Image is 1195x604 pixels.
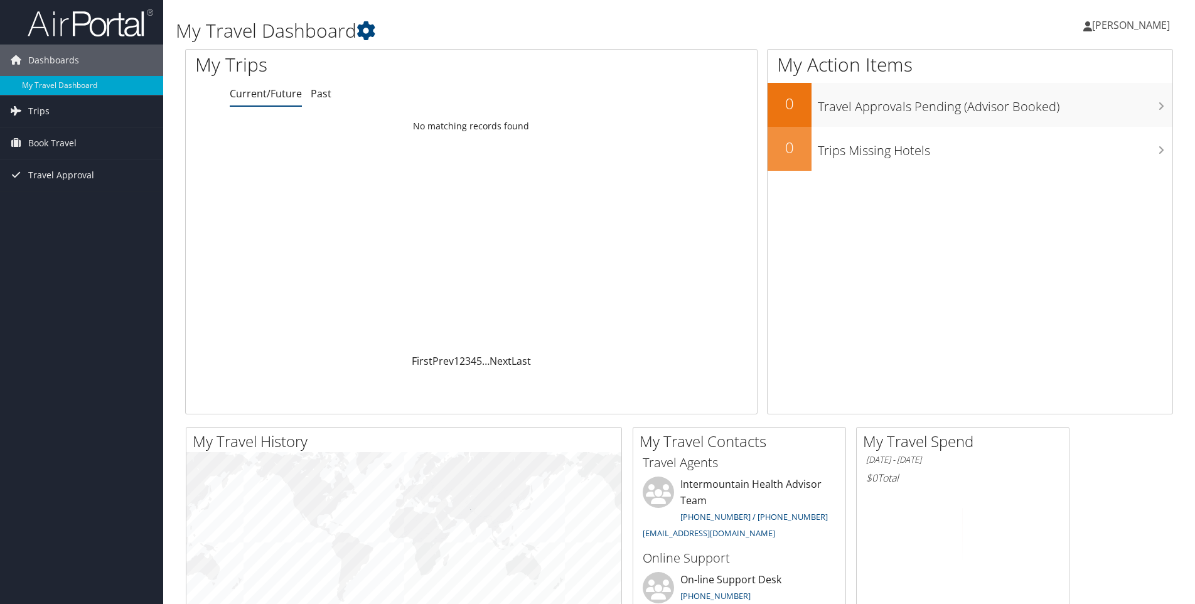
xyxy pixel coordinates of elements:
[643,549,836,567] h3: Online Support
[193,431,621,452] h2: My Travel History
[311,87,331,100] a: Past
[768,51,1172,78] h1: My Action Items
[28,8,153,38] img: airportal-logo.png
[412,354,432,368] a: First
[1083,6,1182,44] a: [PERSON_NAME]
[195,51,510,78] h1: My Trips
[28,95,50,127] span: Trips
[863,431,1069,452] h2: My Travel Spend
[230,87,302,100] a: Current/Future
[186,115,757,138] td: No matching records found
[471,354,476,368] a: 4
[818,136,1172,159] h3: Trips Missing Hotels
[476,354,482,368] a: 5
[866,471,877,485] span: $0
[482,354,490,368] span: …
[643,527,775,539] a: [EMAIL_ADDRESS][DOMAIN_NAME]
[512,354,531,368] a: Last
[432,354,454,368] a: Prev
[465,354,471,368] a: 3
[176,18,847,44] h1: My Travel Dashboard
[28,127,77,159] span: Book Travel
[459,354,465,368] a: 2
[640,431,845,452] h2: My Travel Contacts
[680,590,751,601] a: [PHONE_NUMBER]
[28,45,79,76] span: Dashboards
[1092,18,1170,32] span: [PERSON_NAME]
[680,511,828,522] a: [PHONE_NUMBER] / [PHONE_NUMBER]
[643,454,836,472] h3: Travel Agents
[636,477,842,544] li: Intermountain Health Advisor Team
[768,137,812,158] h2: 0
[866,471,1059,485] h6: Total
[866,454,1059,466] h6: [DATE] - [DATE]
[28,159,94,191] span: Travel Approval
[768,127,1172,171] a: 0Trips Missing Hotels
[768,83,1172,127] a: 0Travel Approvals Pending (Advisor Booked)
[818,92,1172,116] h3: Travel Approvals Pending (Advisor Booked)
[768,93,812,114] h2: 0
[454,354,459,368] a: 1
[490,354,512,368] a: Next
